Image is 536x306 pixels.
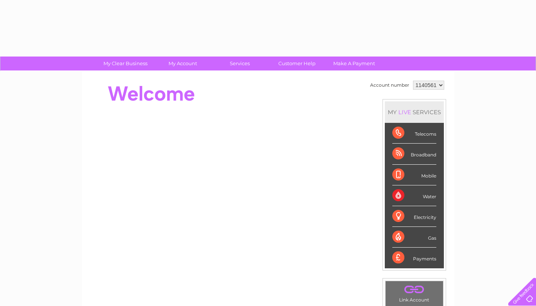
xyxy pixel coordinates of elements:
[209,57,271,70] a: Services
[385,101,444,123] div: MY SERVICES
[397,109,413,116] div: LIVE
[152,57,214,70] a: My Account
[392,185,436,206] div: Water
[323,57,385,70] a: Make A Payment
[392,144,436,164] div: Broadband
[385,281,443,304] td: Link Account
[392,123,436,144] div: Telecoms
[392,248,436,268] div: Payments
[387,283,441,296] a: .
[94,57,156,70] a: My Clear Business
[368,79,411,92] td: Account number
[266,57,328,70] a: Customer Help
[392,165,436,185] div: Mobile
[392,206,436,227] div: Electricity
[392,227,436,248] div: Gas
